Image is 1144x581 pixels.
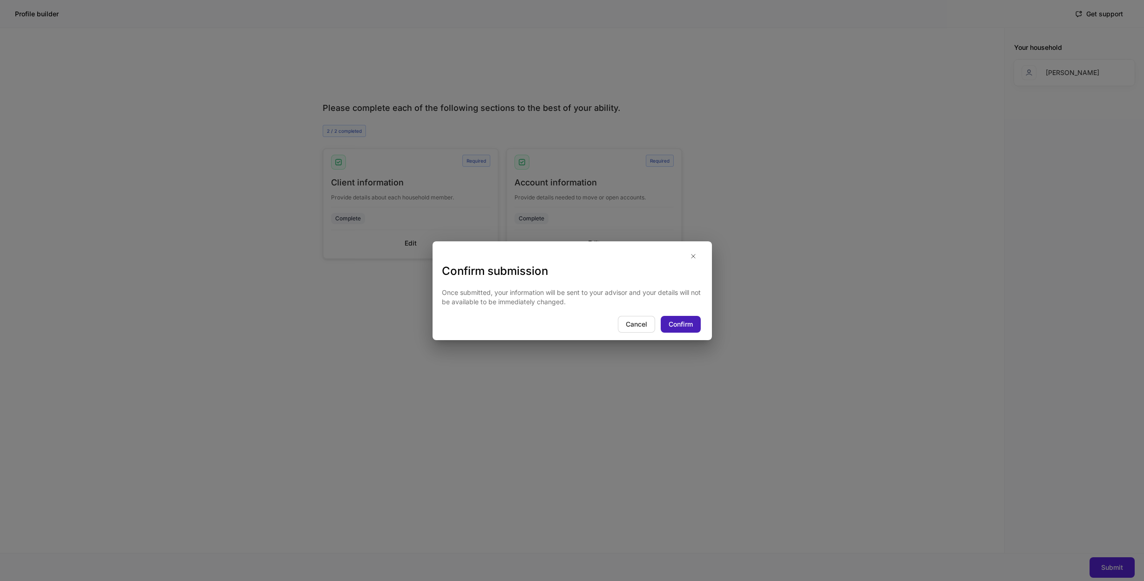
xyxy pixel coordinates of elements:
div: Cancel [626,320,647,329]
p: Once submitted, your information will be sent to your advisor and your details will not be availa... [442,288,703,307]
button: Cancel [618,316,655,333]
h3: Confirm submission [442,264,703,279]
button: Confirm [661,316,701,333]
div: Confirm [669,320,693,329]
